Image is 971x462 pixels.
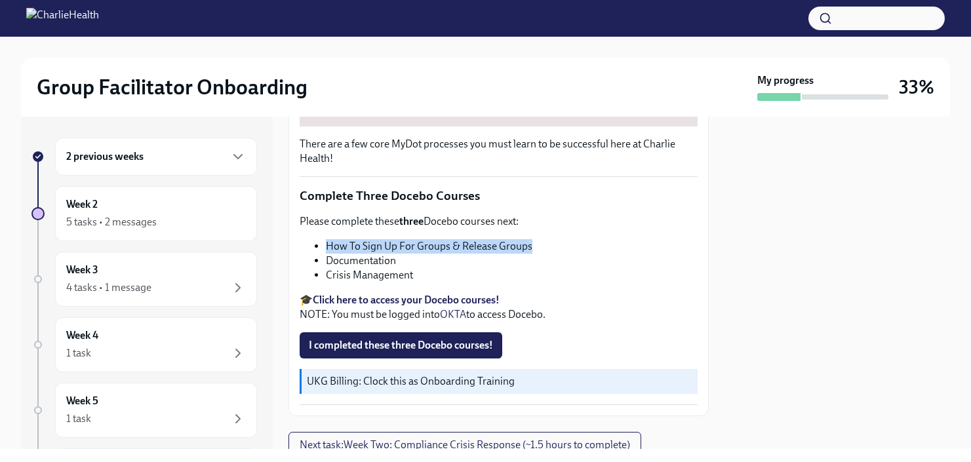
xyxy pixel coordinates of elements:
li: How To Sign Up For Groups & Release Groups [326,239,698,254]
h6: Week 4 [66,328,98,343]
div: 4 tasks • 1 message [66,280,151,295]
strong: My progress [757,73,814,88]
h3: 33% [899,75,934,99]
span: I completed these three Docebo courses! [309,339,493,352]
a: Week 51 task [31,383,257,438]
p: 🎓 NOTE: You must be logged into to access Docebo. [300,293,698,322]
img: CharlieHealth [26,8,99,29]
div: 1 task [66,412,91,426]
p: UKG Billing: Clock this as Onboarding Training [307,374,692,389]
button: I completed these three Docebo courses! [300,332,502,358]
p: There are a few core MyDot processes you must learn to be successful here at Charlie Health! [300,137,698,166]
div: 1 task [66,346,91,360]
a: Week 41 task [31,317,257,372]
div: 5 tasks • 2 messages [66,215,157,229]
div: 2 previous weeks [55,138,257,176]
h6: Week 3 [66,263,98,277]
a: Week 25 tasks • 2 messages [31,186,257,241]
h6: Week 5 [66,394,98,408]
p: Complete Three Docebo Courses [300,187,698,204]
button: Next task:Week Two: Compliance Crisis Response (~1.5 hours to complete) [288,432,641,458]
a: Click here to access your Docebo courses! [313,294,500,306]
li: Documentation [326,254,698,268]
h2: Group Facilitator Onboarding [37,74,307,100]
h6: 2 previous weeks [66,149,144,164]
a: Week 34 tasks • 1 message [31,252,257,307]
h6: Week 2 [66,197,98,212]
a: OKTA [440,308,466,320]
span: Next task : Week Two: Compliance Crisis Response (~1.5 hours to complete) [300,438,630,452]
li: Crisis Management [326,268,698,282]
p: Please complete these Docebo courses next: [300,214,698,229]
strong: three [399,215,424,227]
